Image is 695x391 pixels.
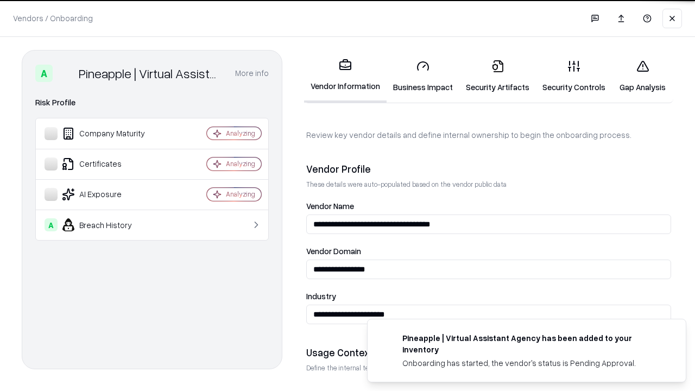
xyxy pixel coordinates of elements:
[306,292,671,300] label: Industry
[306,202,671,210] label: Vendor Name
[306,129,671,141] p: Review key vendor details and define internal ownership to begin the onboarding process.
[381,332,394,345] img: trypineapple.com
[536,51,612,102] a: Security Controls
[304,50,387,103] a: Vendor Information
[57,65,74,82] img: Pineapple | Virtual Assistant Agency
[612,51,673,102] a: Gap Analysis
[45,218,58,231] div: A
[459,51,536,102] a: Security Artifacts
[387,51,459,102] a: Business Impact
[306,162,671,175] div: Vendor Profile
[306,180,671,189] p: These details were auto-populated based on the vendor public data
[235,64,269,83] button: More info
[226,129,255,138] div: Analyzing
[306,363,671,373] p: Define the internal team and reason for using this vendor. This helps assess business relevance a...
[45,127,174,140] div: Company Maturity
[79,65,222,82] div: Pineapple | Virtual Assistant Agency
[226,159,255,168] div: Analyzing
[45,188,174,201] div: AI Exposure
[306,346,671,359] div: Usage Context
[45,157,174,171] div: Certificates
[35,65,53,82] div: A
[226,190,255,199] div: Analyzing
[13,12,93,24] p: Vendors / Onboarding
[306,247,671,255] label: Vendor Domain
[45,218,174,231] div: Breach History
[402,332,660,355] div: Pineapple | Virtual Assistant Agency has been added to your inventory
[402,357,660,369] div: Onboarding has started, the vendor's status is Pending Approval.
[35,96,269,109] div: Risk Profile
